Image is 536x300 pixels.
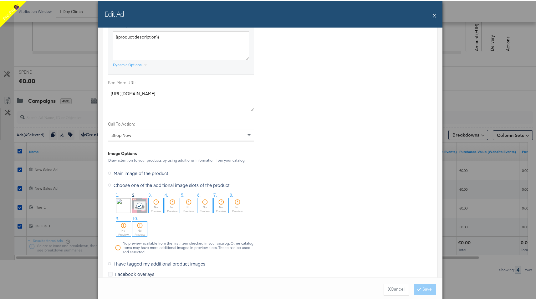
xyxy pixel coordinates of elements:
[197,191,201,197] span: 6.
[114,169,168,175] span: Main image of the product
[433,8,436,20] button: X
[384,282,409,294] button: XCancel
[113,61,142,66] div: Dynamic Options
[116,197,131,212] img: l_artefacts:shapes:star_01_outli
[149,204,163,212] div: No Preview
[111,131,131,137] span: Shop Now
[113,30,249,59] textarea: {{product.description}}
[114,259,205,266] span: I have tagged my additional product images
[388,285,391,291] strong: X
[108,120,254,126] label: Call To Action:
[114,181,230,187] span: Choose one of the additional image slots of the product
[214,204,228,212] div: No Preview
[122,240,254,253] div: No preview available from the first item checked in your catalog. Other catalog items may have mo...
[115,270,154,276] span: Facebook overlays
[230,191,233,197] span: 8.
[108,157,254,161] div: Draw attention to your products by using additional information from your catalog.
[108,79,254,85] label: See More URL:
[181,204,196,212] div: No Preview
[132,191,135,197] span: 2.
[213,191,217,197] span: 7.
[116,215,119,220] span: 9.
[230,204,245,212] div: No Preview
[165,204,180,212] div: No Preview
[165,191,168,197] span: 4.
[105,8,124,17] h2: Edit Ad
[148,191,152,197] span: 3.
[197,204,212,212] div: No Preview
[108,149,137,155] div: Image Options
[116,227,131,235] div: No Preview
[108,87,254,110] textarea: [URL][DOMAIN_NAME]
[116,191,119,197] span: 1.
[181,191,184,197] span: 5.
[132,227,147,235] div: No Preview
[132,215,138,220] span: 10.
